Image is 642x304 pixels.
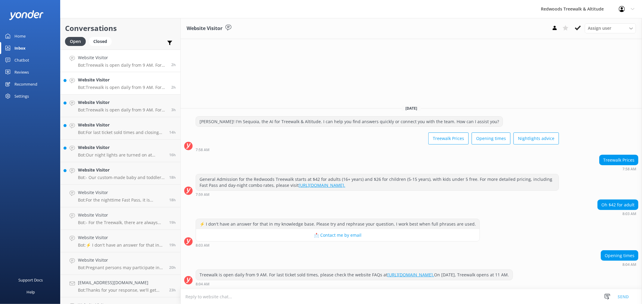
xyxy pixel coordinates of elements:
[78,167,165,173] h4: Website Visitor
[89,37,112,46] div: Closed
[78,212,165,218] h4: Website Visitor
[9,10,44,20] img: yonder-white-logo.png
[299,182,345,188] a: [URL][DOMAIN_NAME].
[60,162,180,185] a: Website VisitorBot:- Our custom-made baby and toddler strollers are available on a first-come, fi...
[171,85,176,90] span: Sep 06 2025 07:28am (UTC +12:00) Pacific/Auckland
[196,174,559,190] div: General Admission for the Redwoods Treewalk starts at $42 for adults (16+ years) and $26 for chil...
[169,220,176,225] span: Sep 05 2025 02:48pm (UTC +12:00) Pacific/Auckland
[600,155,638,165] div: Treewalk Prices
[78,234,165,241] h4: Website Visitor
[78,130,165,135] p: Bot: For last ticket sold times and closing information, please check our website FAQs at [URL][D...
[196,192,559,196] div: Sep 06 2025 07:59am (UTC +12:00) Pacific/Auckland
[601,251,638,261] div: Opening times
[513,132,559,144] button: Nightlights advice
[78,175,165,180] p: Bot: - Our custom-made baby and toddler strollers are available on a first-come, first-served bas...
[60,185,180,207] a: Website VisitorBot:For the nighttime Fast Pass, it is advised to arrive 10-15 minutes before your...
[78,99,167,106] h4: Website Visitor
[14,30,26,42] div: Home
[65,38,89,44] a: Open
[14,66,29,78] div: Reviews
[598,200,638,210] div: Oh $42 for adult
[14,90,29,102] div: Settings
[78,152,165,158] p: Bot: Our night lights are turned on at sunset and the night walk starts 20 minutes thereafter. We...
[78,197,165,203] p: Bot: For the nighttime Fast Pass, it is advised to arrive 10-15 minutes before your booked time t...
[65,23,176,34] h2: Conversations
[78,62,167,68] p: Bot: Treewalk is open daily from 9 AM. For last ticket sold times, please check the website FAQs ...
[196,270,513,280] div: Treewalk is open daily from 9 AM. For last ticket sold times, please check the website FAQs at On...
[60,117,180,140] a: Website VisitorBot:For last ticket sold times and closing information, please check our website F...
[78,189,165,196] h4: Website Visitor
[60,207,180,230] a: Website VisitorBot:- For the Treewalk, there are always General Admission tickets available both ...
[472,132,510,144] button: Opening times
[171,62,176,67] span: Sep 06 2025 08:04am (UTC +12:00) Pacific/Auckland
[169,152,176,157] span: Sep 05 2025 05:52pm (UTC +12:00) Pacific/Auckland
[622,167,636,171] strong: 7:58 AM
[196,117,503,127] div: [PERSON_NAME]! I'm Sequoia, the AI for Treewalk & Altitude. I can help you find answers quickly o...
[169,265,176,270] span: Sep 05 2025 01:31pm (UTC +12:00) Pacific/Auckland
[601,262,638,266] div: Sep 06 2025 08:04am (UTC +12:00) Pacific/Auckland
[196,282,513,286] div: Sep 06 2025 08:04am (UTC +12:00) Pacific/Auckland
[402,106,421,111] span: [DATE]
[78,122,165,128] h4: Website Visitor
[89,38,115,44] a: Closed
[196,148,209,152] strong: 7:58 AM
[78,279,165,286] h4: [EMAIL_ADDRESS][DOMAIN_NAME]
[187,25,222,32] h3: Website Visitor
[60,140,180,162] a: Website VisitorBot:Our night lights are turned on at sunset and the night walk starts 20 minutes ...
[599,167,638,171] div: Sep 06 2025 07:58am (UTC +12:00) Pacific/Auckland
[169,242,176,248] span: Sep 05 2025 02:24pm (UTC +12:00) Pacific/Auckland
[428,132,469,144] button: Treewalk Prices
[622,212,636,216] strong: 8:03 AM
[78,242,165,248] p: Bot: ⚡ I don't have an answer for that in my knowledge base. Please try and rephrase your questio...
[622,263,636,266] strong: 8:04 AM
[196,147,559,152] div: Sep 06 2025 07:58am (UTC +12:00) Pacific/Auckland
[78,107,167,113] p: Bot: Treewalk is open daily from 9 AM. For last ticket sold times, please check our website FAQs ...
[196,219,479,229] div: ⚡ I don't have an answer for that in my knowledge base. Please try and rephrase your question, I ...
[597,211,638,216] div: Sep 06 2025 08:03am (UTC +12:00) Pacific/Auckland
[387,272,434,278] a: [URL][DOMAIN_NAME].
[19,274,43,286] div: Support Docs
[196,282,209,286] strong: 8:04 AM
[14,78,37,90] div: Recommend
[60,72,180,95] a: Website VisitorBot:Treewalk is open daily from 9 AM. For last ticket sold times, please check our...
[78,144,165,151] h4: Website Visitor
[60,95,180,117] a: Website VisitorBot:Treewalk is open daily from 9 AM. For last ticket sold times, please check our...
[169,287,176,293] span: Sep 05 2025 10:51am (UTC +12:00) Pacific/Auckland
[196,193,209,196] strong: 7:59 AM
[14,54,29,66] div: Chatbot
[588,25,611,32] span: Assign user
[196,244,209,247] strong: 8:03 AM
[14,42,26,54] div: Inbox
[78,257,165,263] h4: Website Visitor
[78,77,167,83] h4: Website Visitor
[65,37,86,46] div: Open
[60,275,180,297] a: [EMAIL_ADDRESS][DOMAIN_NAME]Bot:Thanks for your response, we'll get back to you as soon as we can...
[78,287,165,293] p: Bot: Thanks for your response, we'll get back to you as soon as we can during opening hours.
[60,230,180,252] a: Website VisitorBot:⚡ I don't have an answer for that in my knowledge base. Please try and rephras...
[26,286,35,298] div: Help
[78,220,165,225] p: Bot: - For the Treewalk, there are always General Admission tickets available both online and ons...
[78,85,167,90] p: Bot: Treewalk is open daily from 9 AM. For last ticket sold times, please check our website FAQs ...
[196,243,480,247] div: Sep 06 2025 08:03am (UTC +12:00) Pacific/Auckland
[78,265,165,270] p: Bot: Pregnant persons may participate in the Treewalk. As long as you can walk 700 metres on the ...
[169,175,176,180] span: Sep 05 2025 04:15pm (UTC +12:00) Pacific/Auckland
[585,23,636,33] div: Assign User
[60,50,180,72] a: Website VisitorBot:Treewalk is open daily from 9 AM. For last ticket sold times, please check the...
[171,107,176,112] span: Sep 06 2025 06:36am (UTC +12:00) Pacific/Auckland
[169,130,176,135] span: Sep 05 2025 08:09pm (UTC +12:00) Pacific/Auckland
[60,252,180,275] a: Website VisitorBot:Pregnant persons may participate in the Treewalk. As long as you can walk 700 ...
[78,54,167,61] h4: Website Visitor
[169,197,176,202] span: Sep 05 2025 03:19pm (UTC +12:00) Pacific/Auckland
[196,229,479,241] button: 📩 Contact me by email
